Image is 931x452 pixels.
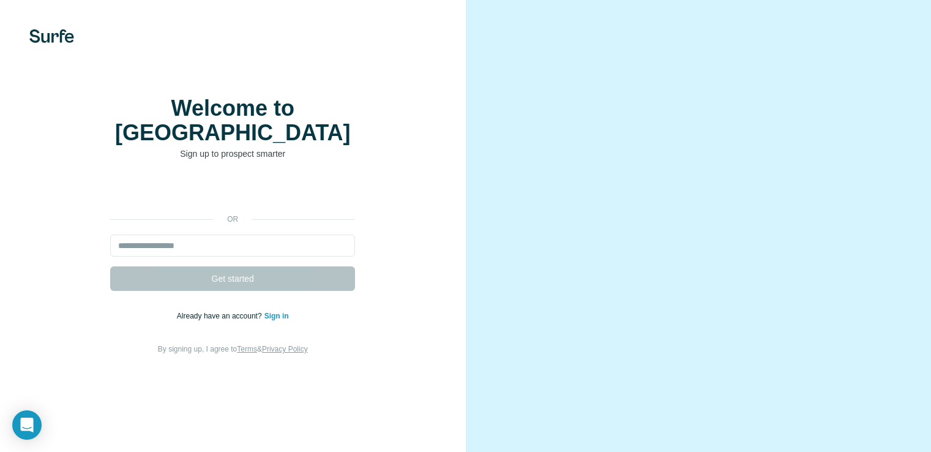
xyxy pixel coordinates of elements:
a: Terms [237,345,257,353]
p: Sign up to prospect smarter [110,148,355,160]
div: Open Intercom Messenger [12,410,42,440]
h1: Welcome to [GEOGRAPHIC_DATA] [110,96,355,145]
span: By signing up, I agree to & [158,345,308,353]
span: Already have an account? [177,312,264,320]
iframe: Sign in with Google Button [104,178,361,205]
a: Privacy Policy [262,345,308,353]
p: or [213,214,252,225]
a: Sign in [264,312,289,320]
img: Surfe's logo [29,29,74,43]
